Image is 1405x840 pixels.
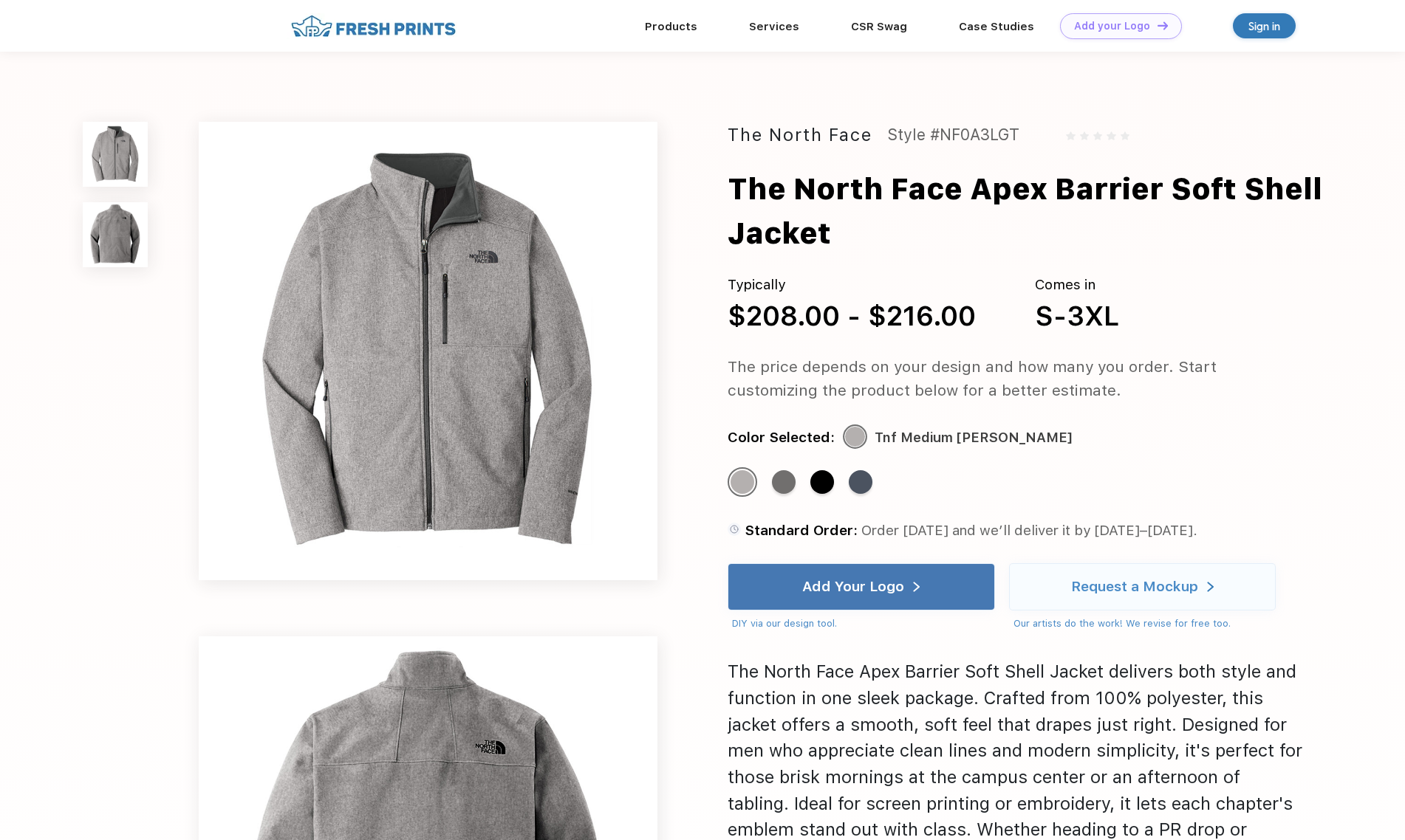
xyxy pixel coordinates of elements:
[1071,579,1198,594] div: Request a Mockup
[749,20,799,33] a: Services
[1121,131,1129,140] img: gray_star.svg
[645,20,697,33] a: Products
[728,296,976,337] div: $208.00 - $216.00
[732,616,994,631] div: DIY via our design tool.
[1107,131,1115,140] img: gray_star.svg
[913,582,920,593] img: white arrow
[772,470,796,494] div: Asphalt Grey
[728,275,976,296] div: Typically
[849,470,872,494] div: Urban Navy
[728,426,835,449] div: Color Selected:
[1013,616,1276,631] div: Our artists do the work! We revise for free too.
[1158,21,1168,30] img: DT
[875,426,1073,449] div: Tnf Medium [PERSON_NAME]
[745,522,858,539] span: Standard Order:
[83,202,147,266] img: func=resize&h=100
[287,13,460,39] img: fo%20logo%202.webp
[728,355,1304,402] div: The price depends on your design and how many you order. Start customizing the product below for ...
[1074,20,1150,32] div: Add your Logo
[1093,131,1102,140] img: gray_star.svg
[83,122,147,186] img: func=resize&h=100
[1207,582,1214,593] img: white arrow
[199,122,657,580] img: func=resize&h=640
[851,20,907,33] a: CSR Swag
[728,168,1360,255] div: The North Face Apex Barrier Soft Shell Jacket
[802,579,904,594] div: Add Your Logo
[810,470,834,494] div: TNF Black
[1066,131,1075,140] img: gray_star.svg
[887,122,1019,148] div: Style #NF0A3LGT
[731,470,754,494] div: TNF Medium Grey Heather
[728,122,872,148] div: The North Face
[1035,296,1119,337] div: S-3XL
[1233,13,1296,38] a: Sign in
[1248,18,1280,35] div: Sign in
[861,522,1197,539] span: Order [DATE] and we’ll deliver it by [DATE]–[DATE].
[728,523,741,536] img: standard order
[1080,131,1089,140] img: gray_star.svg
[1035,275,1119,296] div: Comes in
